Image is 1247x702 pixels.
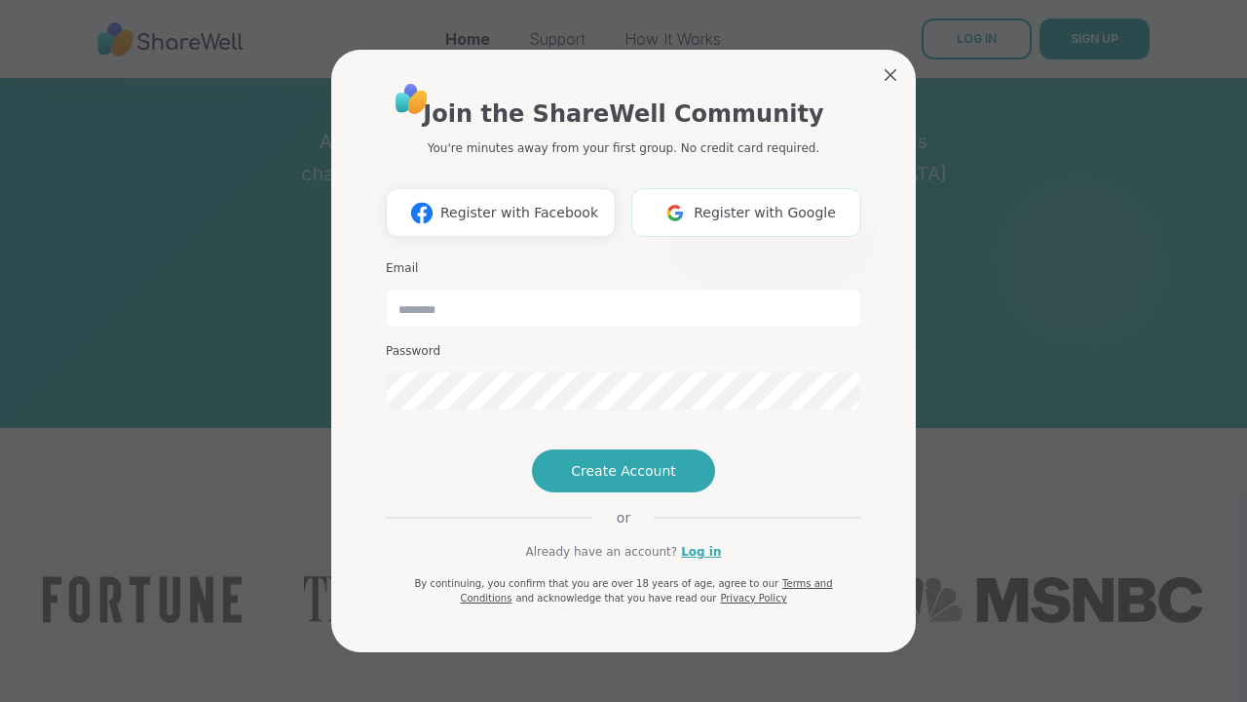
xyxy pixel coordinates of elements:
span: or [593,508,654,527]
a: Privacy Policy [720,593,786,604]
img: ShareWell Logo [390,77,434,121]
span: Already have an account? [525,543,677,561]
a: Terms and Conditions [460,578,832,604]
img: ShareWell Logomark [657,195,694,231]
a: Log in [681,543,721,561]
span: Register with Google [694,203,836,223]
h3: Email [386,260,861,277]
span: Create Account [571,461,676,481]
button: Register with Google [631,188,861,237]
button: Register with Facebook [386,188,616,237]
img: ShareWell Logomark [403,195,440,231]
span: and acknowledge that you have read our [515,593,716,604]
h1: Join the ShareWell Community [423,97,823,132]
p: You're minutes away from your first group. No credit card required. [428,139,819,157]
span: Register with Facebook [440,203,598,223]
button: Create Account [532,449,715,492]
h3: Password [386,343,861,360]
span: By continuing, you confirm that you are over 18 years of age, agree to our [414,578,778,589]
